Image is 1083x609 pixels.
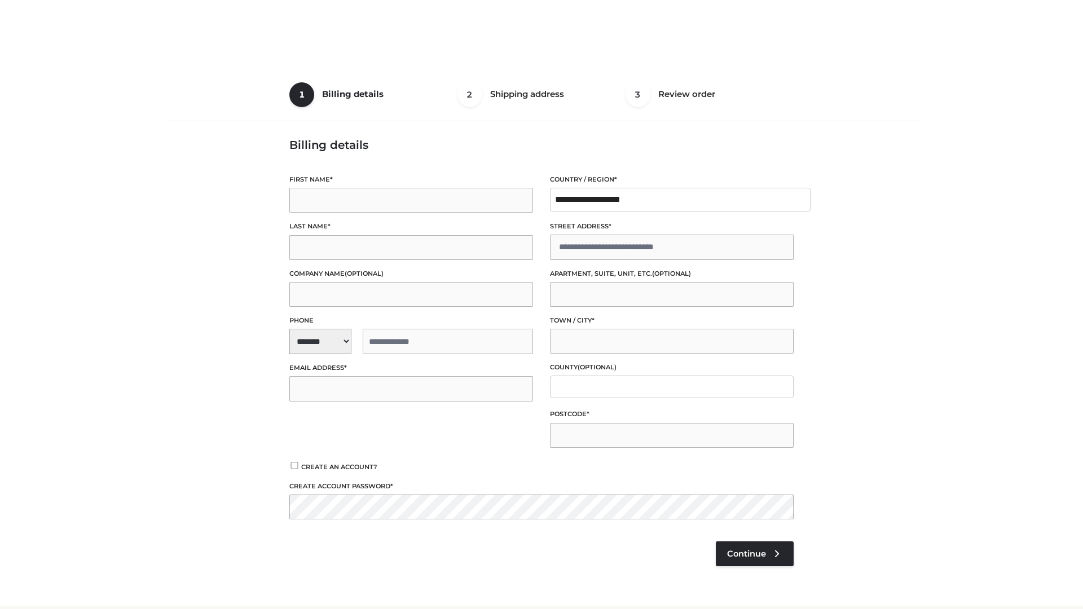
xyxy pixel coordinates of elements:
label: County [550,362,794,373]
span: Billing details [322,89,384,99]
span: 3 [626,82,650,107]
span: Shipping address [490,89,564,99]
span: (optional) [345,270,384,277]
label: Create account password [289,481,794,492]
label: Last name [289,221,533,232]
input: Create an account? [289,462,300,469]
span: (optional) [652,270,691,277]
label: Postcode [550,409,794,420]
label: Phone [289,315,533,326]
label: Street address [550,221,794,232]
h3: Billing details [289,138,794,152]
span: Review order [658,89,715,99]
label: First name [289,174,533,185]
span: Create an account? [301,463,377,471]
label: Company name [289,268,533,279]
label: Apartment, suite, unit, etc. [550,268,794,279]
span: 2 [457,82,482,107]
span: 1 [289,82,314,107]
label: Town / City [550,315,794,326]
span: (optional) [578,363,617,371]
a: Continue [716,541,794,566]
label: Country / Region [550,174,794,185]
span: Continue [727,549,766,559]
label: Email address [289,363,533,373]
